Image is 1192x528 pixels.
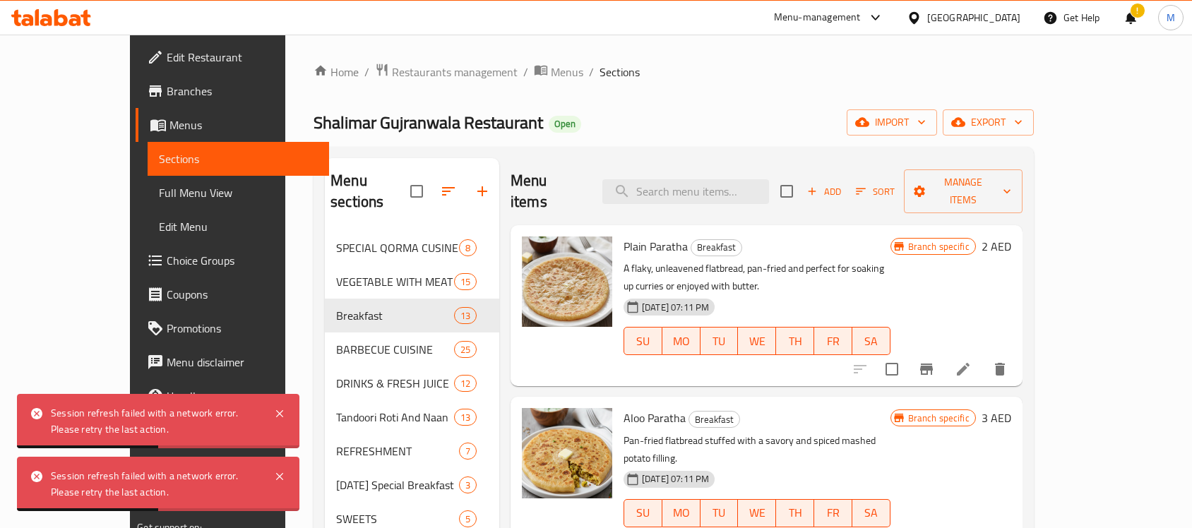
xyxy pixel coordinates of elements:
[454,341,477,358] div: items
[336,510,459,527] span: SWEETS
[167,354,318,371] span: Menu disclaimer
[325,231,499,265] div: SPECIAL QORMA CUSINE8
[706,331,733,352] span: TU
[136,379,329,413] a: Upsell
[549,118,581,130] span: Open
[858,331,885,352] span: SA
[169,116,318,133] span: Menus
[902,412,975,425] span: Branch specific
[983,352,1017,386] button: delete
[624,432,890,467] p: Pan-fried flatbread stuffed with a savory and spiced mashed potato filling.
[402,176,431,206] span: Select all sections
[689,411,740,428] div: Breakfast
[636,472,715,486] span: [DATE] 07:11 PM
[460,479,476,492] span: 3
[148,176,329,210] a: Full Menu View
[858,503,885,523] span: SA
[364,64,369,80] li: /
[460,241,476,255] span: 8
[744,331,770,352] span: WE
[589,64,594,80] li: /
[801,181,847,203] button: Add
[325,468,499,502] div: [DATE] Special Breakfast3
[738,499,776,527] button: WE
[455,275,476,289] span: 15
[336,307,454,324] div: Breakfast
[336,375,454,392] span: DRINKS & FRESH JUICE
[662,499,701,527] button: MO
[325,299,499,332] div: Breakfast13
[455,411,476,424] span: 13
[455,309,476,323] span: 13
[51,405,260,437] div: Session refresh failed with a network error. Please retry the last action.
[454,375,477,392] div: items
[136,244,329,277] a: Choice Groups
[392,64,518,80] span: Restaurants management
[1167,10,1175,25] span: M
[738,327,776,355] button: WE
[465,174,499,208] button: Add section
[336,341,454,358] span: BARBECUE CUISINE
[455,343,476,356] span: 25
[772,176,801,206] span: Select section
[668,331,695,352] span: MO
[877,354,907,384] span: Select to update
[814,327,852,355] button: FR
[852,181,898,203] button: Sort
[774,9,861,26] div: Menu-management
[330,170,410,212] h2: Menu sections
[636,301,715,314] span: [DATE] 07:11 PM
[522,236,612,327] img: Plain Paratha
[954,114,1023,131] span: export
[136,74,329,108] a: Branches
[776,499,814,527] button: TH
[325,434,499,468] div: REFRESHMENT7
[689,412,739,428] span: Breakfast
[167,455,318,472] span: Grocery Checklist
[460,512,476,526] span: 5
[136,277,329,311] a: Coupons
[904,169,1023,213] button: Manage items
[551,64,583,80] span: Menus
[336,476,459,493] span: [DATE] Special Breakfast
[691,239,742,256] div: Breakfast
[325,400,499,434] div: Tandoori Roti And Naan13
[136,311,329,345] a: Promotions
[927,10,1020,25] div: [GEOGRAPHIC_DATA]
[805,184,843,200] span: Add
[136,345,329,379] a: Menu disclaimer
[982,236,1011,256] h6: 2 AED
[630,503,657,523] span: SU
[136,40,329,74] a: Edit Restaurant
[336,443,459,460] span: REFRESHMENT
[910,352,943,386] button: Branch-specific-item
[148,142,329,176] a: Sections
[459,443,477,460] div: items
[662,327,701,355] button: MO
[454,409,477,426] div: items
[943,109,1034,136] button: export
[314,107,543,138] span: Shalimar Gujranwala Restaurant
[336,409,454,426] span: Tandoori Roti And Naan
[801,181,847,203] span: Add item
[336,239,459,256] div: SPECIAL QORMA CUSINE
[549,116,581,133] div: Open
[982,408,1011,428] h6: 3 AED
[852,499,890,527] button: SA
[814,499,852,527] button: FR
[776,327,814,355] button: TH
[706,503,733,523] span: TU
[820,331,847,352] span: FR
[600,64,640,80] span: Sections
[159,218,318,235] span: Edit Menu
[624,499,662,527] button: SU
[915,174,1011,209] span: Manage items
[701,499,739,527] button: TU
[820,503,847,523] span: FR
[325,366,499,400] div: DRINKS & FRESH JUICE12
[314,64,359,80] a: Home
[782,503,809,523] span: TH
